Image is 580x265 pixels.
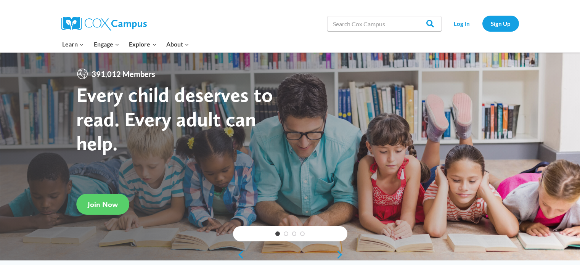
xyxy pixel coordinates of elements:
span: Engage [94,39,119,49]
span: Explore [129,39,156,49]
a: 1 [275,231,280,236]
img: Cox Campus [61,17,147,31]
nav: Secondary Navigation [445,16,519,31]
a: Join Now [76,194,129,215]
span: 391,012 Members [88,68,158,80]
span: Learn [62,39,84,49]
a: previous [233,250,244,259]
span: Join Now [88,200,118,209]
strong: Every child deserves to read. Every adult can help. [76,82,273,155]
a: Log In [445,16,479,31]
nav: Primary Navigation [58,36,194,52]
a: Sign Up [482,16,519,31]
span: About [166,39,189,49]
a: 4 [300,231,305,236]
a: 2 [284,231,288,236]
a: next [336,250,347,259]
div: content slider buttons [233,247,347,262]
input: Search Cox Campus [327,16,442,31]
a: 3 [292,231,297,236]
